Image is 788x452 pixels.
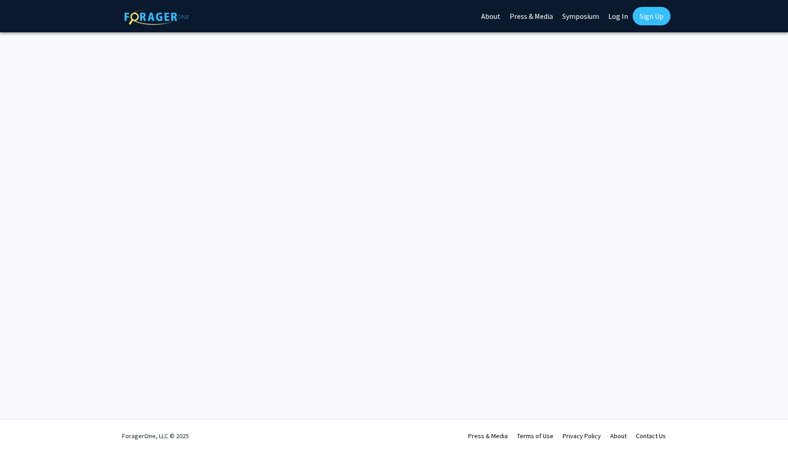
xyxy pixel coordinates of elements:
[633,7,670,25] a: Sign Up
[563,432,601,440] a: Privacy Policy
[517,432,553,440] a: Terms of Use
[636,432,666,440] a: Contact Us
[124,9,189,25] img: ForagerOne Logo
[468,432,508,440] a: Press & Media
[122,420,189,452] div: ForagerOne, LLC © 2025
[610,432,627,440] a: About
